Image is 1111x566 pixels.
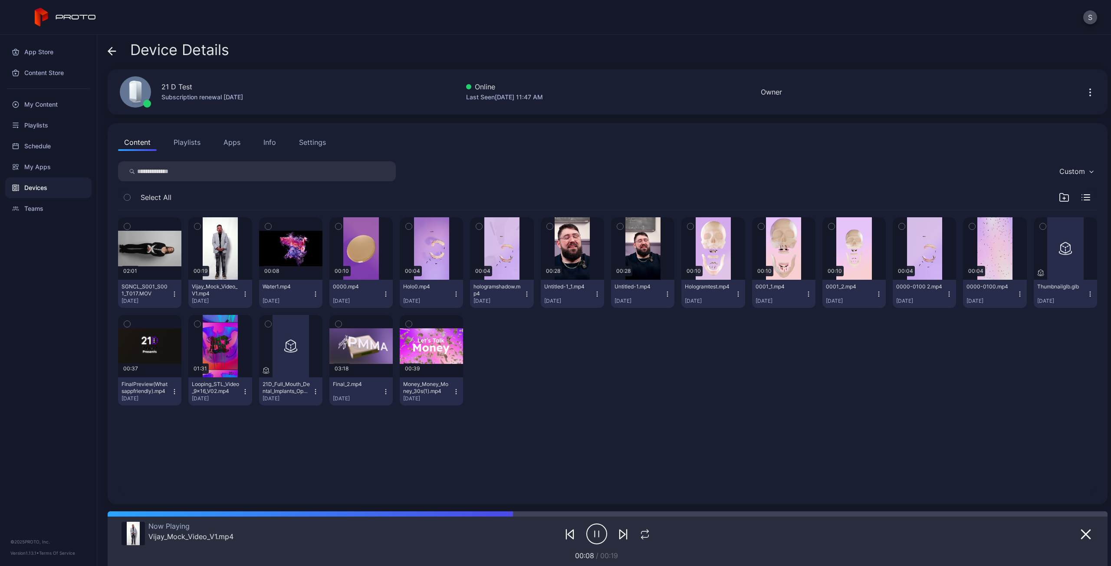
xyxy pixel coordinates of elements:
[141,192,171,203] span: Select All
[257,134,282,151] button: Info
[685,283,733,290] div: Hologramtest.mp4
[826,283,874,290] div: 0001_2.mp4
[685,298,734,304] div: [DATE]
[1034,280,1097,308] button: Thumbnailglb.glb[DATE]
[5,157,92,177] a: My Apps
[118,280,181,308] button: SGNCL_S001_S001_T017.MOV[DATE]
[263,298,312,304] div: [DATE]
[259,377,322,406] button: 21D_Full_Mouth_Dental_Implants_Opaque_B.glb[DATE]
[333,381,381,388] div: Final_2.mp4
[466,82,543,92] div: Online
[299,137,326,147] div: Settings
[403,381,451,395] div: Money_Money_Money_30s(1).mp4
[466,92,543,102] div: Last Seen [DATE] 11:47 AM
[10,550,39,556] span: Version 1.13.1 •
[259,280,322,308] button: Water1.mp4[DATE]
[118,134,157,151] button: Content
[5,136,92,157] a: Schedule
[329,377,393,406] button: Final_2.mp4[DATE]
[122,298,171,304] div: [DATE]
[575,551,594,560] span: 00:08
[188,377,252,406] button: Looping_STL_Video_9x16_V02.mp4[DATE]
[615,298,664,304] div: [DATE]
[5,198,92,219] a: Teams
[263,137,276,147] div: Info
[333,298,382,304] div: [DATE]
[541,280,604,308] button: Untitled-1_1.mp4[DATE]
[5,94,92,115] a: My Content
[1037,298,1087,304] div: [DATE]
[192,381,240,395] div: Looping_STL_Video_9x16_V02.mp4
[756,283,803,290] div: 0001_1.mp4
[966,283,1014,290] div: 0000-0100.mp4
[544,283,592,290] div: Untitled-1_1.mp4
[39,550,75,556] a: Terms Of Service
[596,551,598,560] span: /
[148,522,233,530] div: Now Playing
[473,298,523,304] div: [DATE]
[403,298,453,304] div: [DATE]
[470,280,533,308] button: hologramshadow.mp4[DATE]
[192,283,240,297] div: Vijay_Mock_Video_V1.mp4
[168,134,207,151] button: Playlists
[5,115,92,136] a: Playlists
[122,283,169,297] div: SGNCL_S001_S001_T017.MOV
[1059,167,1085,176] div: Custom
[966,298,1016,304] div: [DATE]
[1037,283,1085,290] div: Thumbnailglb.glb
[293,134,332,151] button: Settings
[5,177,92,198] a: Devices
[400,377,463,406] button: Money_Money_Money_30s(1).mp4[DATE]
[263,283,310,290] div: Water1.mp4
[122,381,169,395] div: FinalPreview(Whatsappfriendly).mp4
[329,280,393,308] button: 0000.mp4[DATE]
[5,62,92,83] a: Content Store
[963,280,1026,308] button: 0000-0100.mp4[DATE]
[10,538,86,545] div: © 2025 PROTO, Inc.
[333,283,381,290] div: 0000.mp4
[192,298,241,304] div: [DATE]
[161,82,192,92] div: 21 D Test
[333,395,382,402] div: [DATE]
[896,283,944,290] div: 0000-0100 2.mp4
[893,280,956,308] button: 0000-0100 2.mp4[DATE]
[1055,161,1097,181] button: Custom
[192,395,241,402] div: [DATE]
[761,87,782,97] div: Owner
[600,551,618,560] span: 00:19
[756,298,805,304] div: [DATE]
[161,92,243,102] div: Subscription renewal [DATE]
[118,377,181,406] button: FinalPreview(Whatsappfriendly).mp4[DATE]
[188,280,252,308] button: Vijay_Mock_Video_V1.mp4[DATE]
[217,134,247,151] button: Apps
[1083,10,1097,24] button: S
[544,298,594,304] div: [DATE]
[681,280,745,308] button: Hologramtest.mp4[DATE]
[400,280,463,308] button: Holo0.mp4[DATE]
[896,298,946,304] div: [DATE]
[403,283,451,290] div: Holo0.mp4
[826,298,875,304] div: [DATE]
[5,42,92,62] a: App Store
[263,395,312,402] div: [DATE]
[263,381,310,395] div: 21D_Full_Mouth_Dental_Implants_Opaque_B.glb
[122,395,171,402] div: [DATE]
[403,395,453,402] div: [DATE]
[752,280,815,308] button: 0001_1.mp4[DATE]
[473,283,521,297] div: hologramshadow.mp4
[611,280,674,308] button: Untitled-1.mp4[DATE]
[130,42,229,58] span: Device Details
[822,280,886,308] button: 0001_2.mp4[DATE]
[148,532,233,541] div: Vijay_Mock_Video_V1.mp4
[615,283,662,290] div: Untitled-1.mp4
